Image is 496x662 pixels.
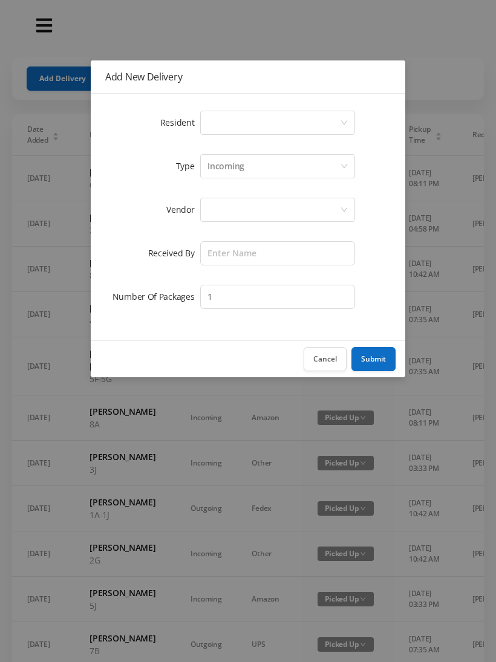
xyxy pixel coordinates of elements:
button: Cancel [304,347,347,371]
label: Resident [160,117,201,128]
i: icon: down [341,206,348,215]
label: Vendor [166,204,200,215]
label: Type [176,160,201,172]
form: Add New Delivery [105,108,391,311]
input: Enter Name [200,241,355,265]
label: Received By [148,247,201,259]
div: Incoming [207,155,244,178]
i: icon: down [341,163,348,171]
div: Add New Delivery [105,70,391,83]
label: Number Of Packages [113,291,201,302]
button: Submit [351,347,396,371]
i: icon: down [341,119,348,128]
